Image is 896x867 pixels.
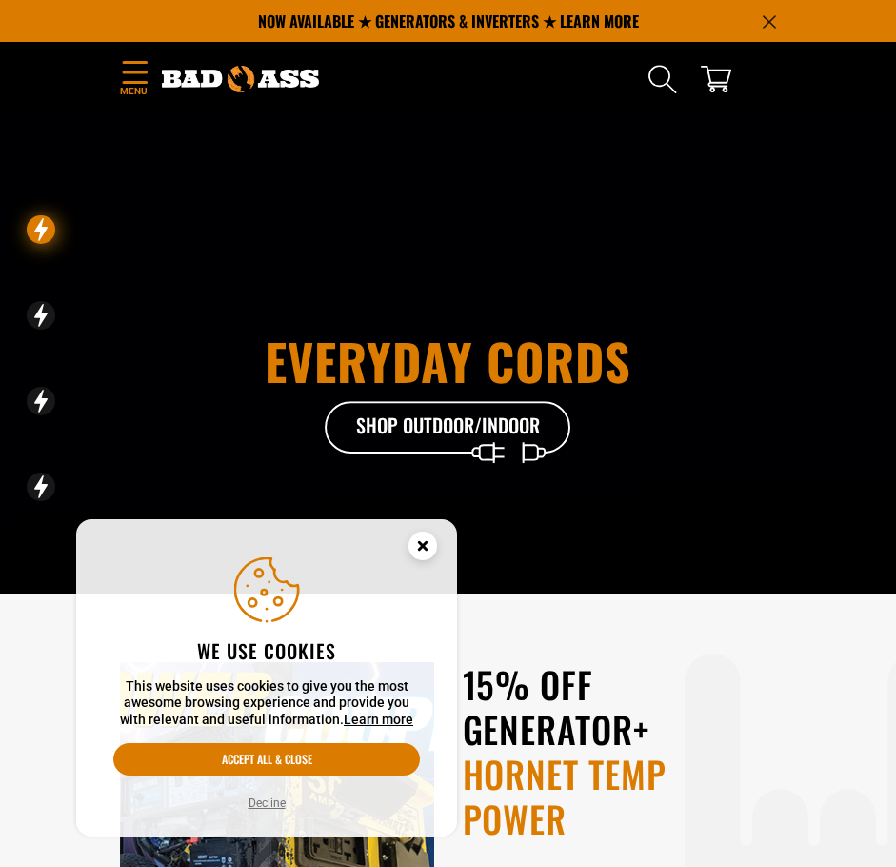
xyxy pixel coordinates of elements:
h2: We use cookies [113,638,420,663]
span: Menu [120,84,149,98]
h1: Everyday cords [120,336,777,386]
aside: Cookie Consent [76,519,457,837]
button: Decline [243,794,291,813]
summary: Menu [120,57,149,102]
a: Learn more [344,712,413,727]
button: Accept all & close [113,743,420,776]
h2: 15% OFF GENERATOR+ [463,662,777,841]
p: This website uses cookies to give you the most awesome browsing experience and provide you with r... [113,678,420,729]
summary: Search [647,64,678,94]
span: HORNET TEMP POWER [463,752,777,841]
img: Bad Ass Extension Cords [162,66,319,92]
a: Shop Outdoor/Indoor [325,401,572,454]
